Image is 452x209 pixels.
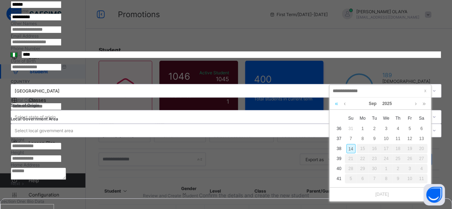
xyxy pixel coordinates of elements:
div: 8 [380,174,392,183]
div: 29 [357,164,368,173]
div: 30 [368,164,380,173]
div: 5 [345,174,357,183]
td: October 6, 2025 [357,174,368,184]
div: 16 [368,144,380,153]
label: Home Address [11,162,40,168]
td: September 20, 2025 [416,144,427,154]
div: 25 [392,154,404,163]
td: October 1, 2025 [380,164,392,174]
td: September 12, 2025 [404,134,416,144]
div: 10 [382,134,391,143]
th: Sat [416,113,427,124]
div: 21 [345,154,357,163]
span: Mo [357,115,368,121]
td: September 21, 2025 [345,154,357,164]
div: 20 [416,144,427,153]
a: Last year (Control + left) [333,98,340,110]
label: Other Names [11,21,37,26]
a: 2025 [379,98,395,110]
div: 3 [382,124,391,133]
span: Sa [416,115,427,121]
button: Open asap [423,184,445,205]
td: September 16, 2025 [368,144,380,154]
td: October 4, 2025 [416,164,427,174]
td: September 9, 2025 [368,134,380,144]
div: 8 [358,134,367,143]
div: 5 [405,124,414,133]
td: September 30, 2025 [368,164,380,174]
div: [GEOGRAPHIC_DATA] [15,88,428,94]
td: September 28, 2025 [345,164,357,174]
td: September 7, 2025 [345,134,357,144]
td: 36 [333,124,345,134]
span: Confirm the details and create the new student [199,192,309,198]
a: Sep [366,98,379,110]
td: September 29, 2025 [357,164,368,174]
td: October 5, 2025 [345,174,357,184]
td: October 3, 2025 [404,164,416,174]
div: 6 [417,124,426,133]
div: 13 [417,134,426,143]
span: COUNTRY [11,79,30,84]
label: Surname [11,8,29,14]
div: 1 [358,124,367,133]
div: 7 [346,134,356,143]
td: October 11, 2025 [416,174,427,184]
td: September 17, 2025 [380,144,392,154]
span: Review and Create Student [143,193,198,198]
div: 22 [357,154,368,163]
td: September 27, 2025 [416,154,427,164]
td: 37 [333,134,345,144]
th: Mon [357,113,368,124]
span: Next [11,181,20,186]
td: October 2, 2025 [392,164,404,174]
td: October 9, 2025 [392,174,404,184]
div: 10 [404,174,416,183]
td: September 5, 2025 [404,124,416,134]
div: 2 [370,124,379,133]
a: Next month (PageDown) [413,98,418,110]
label: Weight [11,137,24,143]
span: We [380,115,392,121]
label: Phone Number [11,46,40,51]
div: 9 [392,174,404,183]
td: September 14, 2025 [345,144,357,154]
td: September 24, 2025 [380,154,392,164]
div: 3 [404,164,416,173]
div: 2 [392,164,404,173]
div: 15 [357,144,368,153]
span: Fr [404,115,416,121]
div: 24 [380,154,392,163]
span: State of Origin [11,103,39,108]
div: 23 [368,154,380,163]
span: Su [345,115,357,121]
div: Select local government area [15,124,73,137]
label: Height [11,150,24,155]
td: September 10, 2025 [380,134,392,144]
td: September 13, 2025 [416,134,427,144]
span: Tu [368,115,380,121]
td: October 10, 2025 [404,174,416,184]
td: August 31, 2025 [345,124,357,134]
div: 4 [393,124,403,133]
td: September 1, 2025 [357,124,368,134]
th: Sun [345,113,357,124]
td: September 26, 2025 [404,154,416,164]
div: 14 [346,144,356,153]
div: 7 [368,174,380,183]
td: 41 [333,174,345,184]
div: 11 [393,134,403,143]
td: September 22, 2025 [357,154,368,164]
td: September 8, 2025 [357,134,368,144]
td: 40 [333,164,345,174]
span: Local Government Area [11,116,58,121]
td: 39 [333,154,345,164]
a: Next year (Control + right) [421,98,427,110]
td: September 6, 2025 [416,124,427,134]
a: Previous month (PageUp) [342,98,347,110]
label: Date of Birth [11,58,36,64]
td: September 4, 2025 [392,124,404,134]
a: [DATE] [372,191,389,198]
td: September 23, 2025 [368,154,380,164]
th: Tue [368,113,380,124]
